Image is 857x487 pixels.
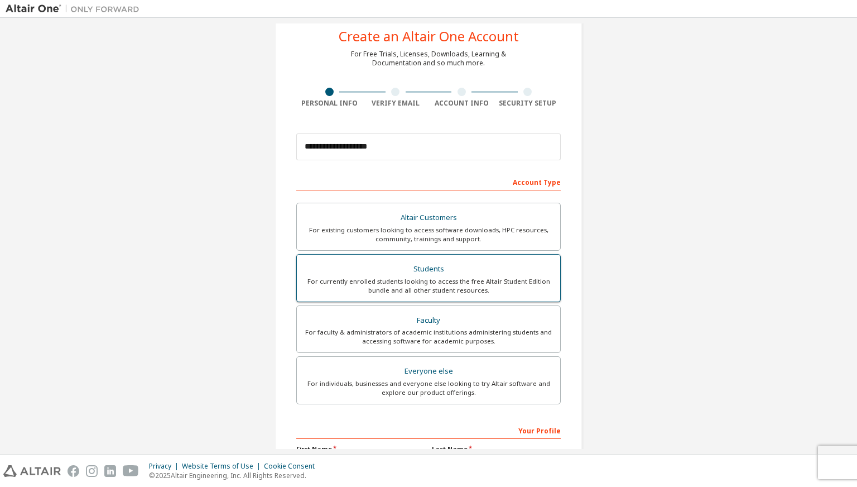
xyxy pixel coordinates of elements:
img: youtube.svg [123,465,139,477]
div: Personal Info [296,99,363,108]
div: Everyone else [304,364,553,379]
div: For individuals, businesses and everyone else looking to try Altair software and explore our prod... [304,379,553,397]
div: For faculty & administrators of academic institutions administering students and accessing softwa... [304,328,553,346]
div: Account Info [428,99,495,108]
div: Students [304,261,553,277]
div: Your Profile [296,421,561,439]
div: Security Setup [495,99,561,108]
img: linkedin.svg [104,465,116,477]
div: Cookie Consent [264,462,321,471]
img: facebook.svg [68,465,79,477]
div: For Free Trials, Licenses, Downloads, Learning & Documentation and so much more. [351,50,506,68]
div: Altair Customers [304,210,553,226]
label: First Name [296,445,425,453]
div: Verify Email [363,99,429,108]
label: Last Name [432,445,561,453]
div: Website Terms of Use [182,462,264,471]
img: altair_logo.svg [3,465,61,477]
div: For existing customers looking to access software downloads, HPC resources, community, trainings ... [304,226,553,243]
div: Faculty [304,313,553,328]
div: For currently enrolled students looking to access the free Altair Student Edition bundle and all ... [304,277,553,295]
div: Create an Altair One Account [339,30,519,43]
p: © 2025 Altair Engineering, Inc. All Rights Reserved. [149,471,321,480]
img: Altair One [6,3,145,15]
img: instagram.svg [86,465,98,477]
div: Privacy [149,462,182,471]
div: Account Type [296,173,561,190]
